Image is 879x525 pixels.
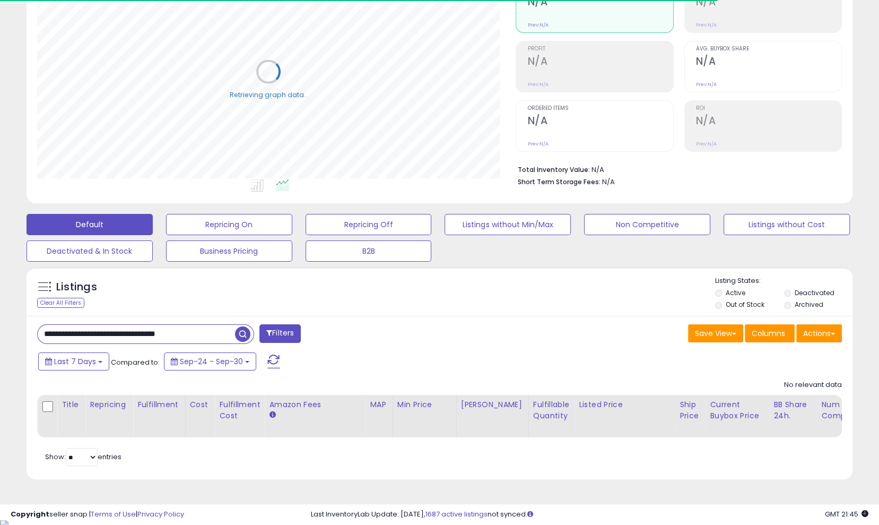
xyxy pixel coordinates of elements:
[745,324,795,342] button: Columns
[527,46,673,52] span: Profit
[306,240,432,262] button: B2B
[27,214,153,235] button: Default
[164,352,256,371] button: Sep-24 - Sep-30
[11,509,49,519] strong: Copyright
[773,399,812,421] div: BB Share 24h.
[724,214,850,235] button: Listings without Cost
[533,399,570,421] div: Fulfillable Quantity
[784,380,842,390] div: No relevant data
[696,46,841,52] span: Avg. Buybox Share
[726,288,745,297] label: Active
[219,399,260,421] div: Fulfillment Cost
[794,300,823,309] label: Archived
[137,399,180,410] div: Fulfillment
[584,214,710,235] button: Non Competitive
[62,399,81,410] div: Title
[527,106,673,111] span: Ordered Items
[166,214,292,235] button: Repricing On
[527,22,548,28] small: Prev: N/A
[425,509,488,519] a: 1687 active listings
[696,141,717,147] small: Prev: N/A
[602,177,614,187] span: N/A
[91,509,136,519] a: Terms of Use
[696,115,841,129] h2: N/A
[710,399,764,421] div: Current Buybox Price
[90,399,128,410] div: Repricing
[54,356,96,367] span: Last 7 Days
[517,177,600,186] b: Short Term Storage Fees:
[230,90,307,99] div: Retrieving graph data..
[752,328,785,339] span: Columns
[821,399,860,421] div: Num of Comp.
[111,357,160,367] span: Compared to:
[461,399,524,410] div: [PERSON_NAME]
[825,509,868,519] span: 2025-10-8 21:45 GMT
[796,324,842,342] button: Actions
[370,399,388,410] div: MAP
[527,81,548,88] small: Prev: N/A
[527,115,673,129] h2: N/A
[269,399,361,410] div: Amazon Fees
[445,214,571,235] button: Listings without Min/Max
[696,55,841,70] h2: N/A
[27,240,153,262] button: Deactivated & In Stock
[11,510,184,520] div: seller snap | |
[517,162,834,175] li: N/A
[726,300,764,309] label: Out of Stock
[696,106,841,111] span: ROI
[180,356,243,367] span: Sep-24 - Sep-30
[166,240,292,262] button: Business Pricing
[37,298,84,308] div: Clear All Filters
[311,510,868,520] div: Last InventoryLab Update: [DATE], not synced.
[190,399,211,410] div: Cost
[397,399,452,410] div: Min Price
[259,324,301,343] button: Filters
[579,399,671,410] div: Listed Price
[517,165,589,174] b: Total Inventory Value:
[680,399,701,421] div: Ship Price
[696,22,717,28] small: Prev: N/A
[715,276,852,286] p: Listing States:
[688,324,743,342] button: Save View
[306,214,432,235] button: Repricing Off
[269,410,275,420] small: Amazon Fees.
[527,55,673,70] h2: N/A
[38,352,109,371] button: Last 7 Days
[137,509,184,519] a: Privacy Policy
[45,452,121,462] span: Show: entries
[794,288,834,297] label: Deactivated
[527,141,548,147] small: Prev: N/A
[696,81,717,88] small: Prev: N/A
[56,280,97,295] h5: Listings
